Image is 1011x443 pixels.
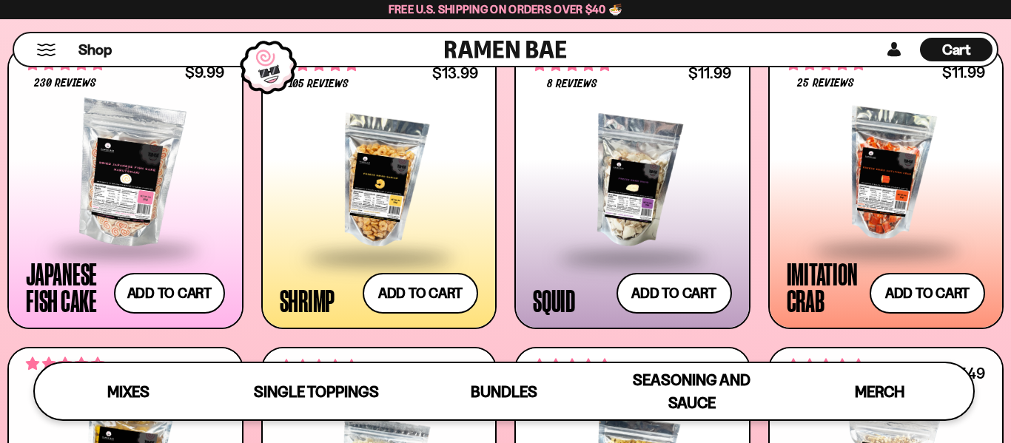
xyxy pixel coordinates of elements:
div: Imitation Crab [787,260,863,314]
a: Seasoning and Sauce [598,363,786,419]
a: Bundles [410,363,598,419]
a: 4.75 stars 8 reviews $11.99 Squid Add to cart [514,46,750,329]
a: 4.90 stars 105 reviews $13.99 Shrimp Add to cart [261,46,497,329]
span: Seasoning and Sauce [633,371,750,412]
div: Cart [920,33,992,66]
span: 230 reviews [34,78,96,89]
span: Shop [78,40,112,60]
a: Merch [785,363,973,419]
span: Cart [942,41,971,58]
span: 105 reviews [289,78,349,90]
span: 4.71 stars [26,354,104,373]
span: Free U.S. Shipping on Orders over $40 🍜 [389,2,623,16]
a: 4.77 stars 230 reviews $9.99 Japanese Fish Cake Add to cart [7,46,243,329]
a: Mixes [35,363,223,419]
button: Add to cart [114,273,225,314]
span: 5.00 stars [533,356,611,375]
button: Add to cart [363,273,478,314]
button: Add to cart [870,273,985,314]
span: Mixes [107,382,150,401]
a: Single Toppings [223,363,411,419]
button: Mobile Menu Trigger [36,44,56,56]
span: Single Toppings [254,382,379,401]
span: Merch [855,382,904,401]
button: Add to cart [617,273,732,314]
span: 8 reviews [547,78,597,90]
span: 4.78 stars [280,356,358,376]
a: 4.88 stars 25 reviews $11.99 Imitation Crab Add to cart [768,46,1004,329]
div: Squid [533,287,575,314]
a: Shop [78,38,112,61]
span: Bundles [471,382,537,401]
span: 25 reviews [797,78,853,89]
span: 4.53 stars [787,356,865,375]
div: Japanese Fish Cake [26,260,107,314]
div: Shrimp [280,287,335,314]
